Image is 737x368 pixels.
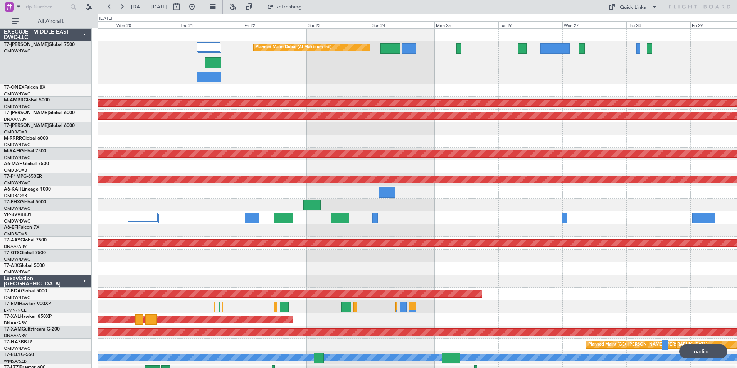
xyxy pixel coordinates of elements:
[4,346,30,351] a: OMDW/DWC
[4,162,23,166] span: A6-MAH
[4,123,49,128] span: T7-[PERSON_NAME]
[4,327,22,332] span: T7-XAM
[4,111,75,115] a: T7-[PERSON_NAME]Global 6000
[4,91,30,97] a: OMDW/DWC
[256,42,331,53] div: Planned Maint Dubai (Al Maktoum Intl)
[4,142,30,148] a: OMDW/DWC
[4,251,20,255] span: T7-GTS
[131,3,167,10] span: [DATE] - [DATE]
[4,231,27,237] a: OMDB/DXB
[4,149,46,154] a: M-RAFIGlobal 7500
[4,149,20,154] span: M-RAFI
[4,129,27,135] a: OMDB/DXB
[4,225,39,230] a: A6-EFIFalcon 7X
[4,174,23,179] span: T7-P1MP
[4,314,20,319] span: T7-XAL
[4,225,18,230] span: A6-EFI
[243,21,307,28] div: Fri 22
[4,358,27,364] a: WMSA/SZB
[4,48,30,54] a: OMDW/DWC
[4,155,30,160] a: OMDW/DWC
[4,340,21,344] span: T7-NAS
[179,21,243,28] div: Thu 21
[4,136,48,141] a: M-RRRRGlobal 6000
[4,302,51,306] a: T7-EMIHawker 900XP
[4,85,24,90] span: T7-ONEX
[4,174,42,179] a: T7-P1MPG-650ER
[679,344,727,358] div: Loading...
[4,180,30,186] a: OMDW/DWC
[4,327,60,332] a: T7-XAMGulfstream G-200
[4,263,19,268] span: T7-AIX
[307,21,371,28] div: Sat 23
[4,85,45,90] a: T7-ONEXFalcon 8X
[4,257,30,262] a: OMDW/DWC
[4,42,75,47] a: T7-[PERSON_NAME]Global 7500
[4,353,34,357] a: T7-ELLYG-550
[4,213,20,217] span: VP-BVV
[4,187,22,192] span: A6-KAH
[434,21,498,28] div: Mon 25
[4,307,27,313] a: LFMN/NCE
[4,162,49,166] a: A6-MAHGlobal 7500
[4,136,22,141] span: M-RRRR
[20,19,81,24] span: All Aircraft
[626,21,690,28] div: Thu 28
[4,314,52,319] a: T7-XALHawker 850XP
[263,1,310,13] button: Refreshing...
[4,320,27,326] a: DNAA/ABV
[604,1,661,13] button: Quick Links
[371,21,435,28] div: Sun 24
[4,213,32,217] a: VP-BVVBBJ1
[4,193,27,199] a: OMDB/DXB
[628,339,709,351] div: [PERSON_NAME] ([PERSON_NAME] Intl)
[4,42,49,47] span: T7-[PERSON_NAME]
[115,21,179,28] div: Wed 20
[4,98,24,103] span: M-AMBR
[4,269,30,275] a: OMDW/DWC
[4,238,20,243] span: T7-AAY
[4,206,30,211] a: OMDW/DWC
[24,1,68,13] input: Trip Number
[4,167,27,173] a: OMDB/DXB
[498,21,562,28] div: Tue 26
[4,238,47,243] a: T7-AAYGlobal 7500
[4,98,50,103] a: M-AMBRGlobal 5000
[4,104,30,110] a: OMDW/DWC
[4,244,27,250] a: DNAA/ABV
[4,218,30,224] a: OMDW/DWC
[4,263,45,268] a: T7-AIXGlobal 5000
[4,200,20,204] span: T7-FHX
[275,4,307,10] span: Refreshing...
[4,333,27,339] a: DNAA/ABV
[562,21,626,28] div: Wed 27
[4,289,47,294] a: T7-BDAGlobal 5000
[4,251,46,255] a: T7-GTSGlobal 7500
[620,4,646,12] div: Quick Links
[4,187,51,192] a: A6-KAHLineage 1000
[99,15,112,22] div: [DATE]
[4,289,21,294] span: T7-BDA
[4,116,27,122] a: DNAA/ABV
[4,340,32,344] a: T7-NASBBJ2
[4,123,75,128] a: T7-[PERSON_NAME]Global 6000
[4,111,49,115] span: T7-[PERSON_NAME]
[4,295,30,300] a: OMDW/DWC
[4,302,19,306] span: T7-EMI
[4,200,46,204] a: T7-FHXGlobal 5000
[4,353,21,357] span: T7-ELLY
[588,339,707,351] div: Planned Maint [GEOGRAPHIC_DATA]-[GEOGRAPHIC_DATA]
[8,15,84,27] button: All Aircraft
